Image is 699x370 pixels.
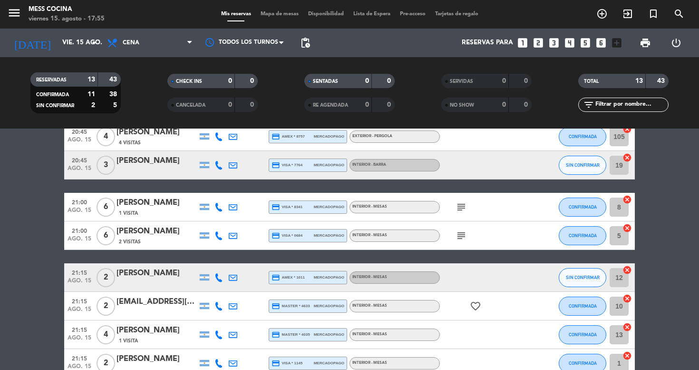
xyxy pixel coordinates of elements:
span: 4 [97,325,115,344]
i: looks_two [532,37,544,49]
div: [PERSON_NAME] [116,267,197,280]
strong: 0 [228,101,232,108]
span: mercadopago [314,162,344,168]
span: 21:00 [68,225,91,236]
span: CONFIRMADA [569,303,597,309]
span: SIN CONFIRMAR [36,103,74,108]
div: [PERSON_NAME] [116,126,197,139]
span: NO SHOW [450,103,474,108]
strong: 13 [635,78,643,84]
span: visa * 0684 [272,231,302,240]
span: Reservas para [462,39,513,47]
span: Cena [123,40,139,46]
i: search [673,8,685,20]
div: LOG OUT [661,29,692,57]
i: cancel [622,195,632,204]
span: master * 4035 [272,330,310,339]
span: mercadopago [314,360,344,366]
strong: 43 [109,76,119,83]
span: 4 Visitas [119,139,141,147]
i: looks_one [516,37,529,49]
strong: 0 [387,101,393,108]
div: [PERSON_NAME] [116,353,197,365]
span: visa * 7764 [272,161,302,170]
span: 21:15 [68,267,91,278]
span: INTERIOR - BARRA [352,163,386,167]
i: cancel [622,351,632,360]
strong: 11 [87,91,95,98]
span: amex * 1011 [272,273,305,282]
strong: 13 [87,76,95,83]
span: visa * 8341 [272,203,302,211]
span: 21:00 [68,196,91,207]
i: menu [7,6,21,20]
i: arrow_drop_down [88,37,100,49]
span: mercadopago [314,204,344,210]
span: ago. 15 [68,236,91,247]
span: CONFIRMADA [569,233,597,238]
strong: 38 [109,91,119,98]
strong: 0 [524,78,530,84]
i: credit_card [272,161,280,170]
i: credit_card [272,132,280,141]
div: [PERSON_NAME] [116,197,197,209]
strong: 43 [657,78,667,84]
i: add_box [611,37,623,49]
i: cancel [622,153,632,162]
strong: 5 [113,102,119,109]
span: pending_actions [300,37,311,49]
strong: 0 [228,78,232,84]
strong: 0 [387,78,393,84]
span: mercadopago [314,274,344,280]
i: looks_4 [563,37,576,49]
span: SERVIDAS [450,79,473,84]
span: mercadopago [314,232,344,239]
span: CONFIRMADA [569,360,597,366]
i: cancel [622,294,632,303]
i: looks_3 [548,37,560,49]
span: ago. 15 [68,335,91,346]
span: amex * 8757 [272,132,305,141]
div: [EMAIL_ADDRESS][DOMAIN_NAME] [116,296,197,308]
span: ago. 15 [68,207,91,218]
span: ago. 15 [68,306,91,317]
i: credit_card [272,359,280,368]
span: 2 Visitas [119,238,141,246]
span: RE AGENDADA [313,103,348,108]
span: INTERIOR - MESAS [352,361,387,365]
span: INTERIOR - MESAS [352,233,387,237]
i: cancel [622,265,632,275]
span: SIN CONFIRMAR [566,275,600,280]
span: Disponibilidad [303,11,349,17]
i: favorite_border [470,300,481,312]
i: filter_list [583,99,594,110]
span: CONFIRMADA [569,134,597,139]
i: credit_card [272,330,280,339]
i: looks_5 [579,37,592,49]
span: 20:45 [68,154,91,165]
span: 21:15 [68,352,91,363]
span: print [640,37,651,49]
span: SENTADAS [313,79,338,84]
strong: 0 [502,101,506,108]
i: credit_card [272,302,280,310]
button: CONFIRMADA [559,198,606,217]
i: credit_card [272,203,280,211]
span: RESERVADAS [36,78,67,82]
div: Mess Cocina [29,5,105,14]
strong: 2 [91,102,95,109]
i: exit_to_app [622,8,633,20]
span: INTERIOR - MESAS [352,304,387,308]
span: visa * 1145 [272,359,302,368]
input: Filtrar por nombre... [594,100,668,110]
strong: 0 [524,101,530,108]
span: INTERIOR - MESAS [352,332,387,336]
span: 3 [97,156,115,175]
button: CONFIRMADA [559,325,606,344]
span: mercadopago [314,331,344,338]
strong: 0 [502,78,506,84]
span: 21:15 [68,295,91,306]
div: [PERSON_NAME] [116,225,197,238]
span: EXTERIOR - PERGOLA [352,134,392,138]
strong: 0 [250,78,256,84]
